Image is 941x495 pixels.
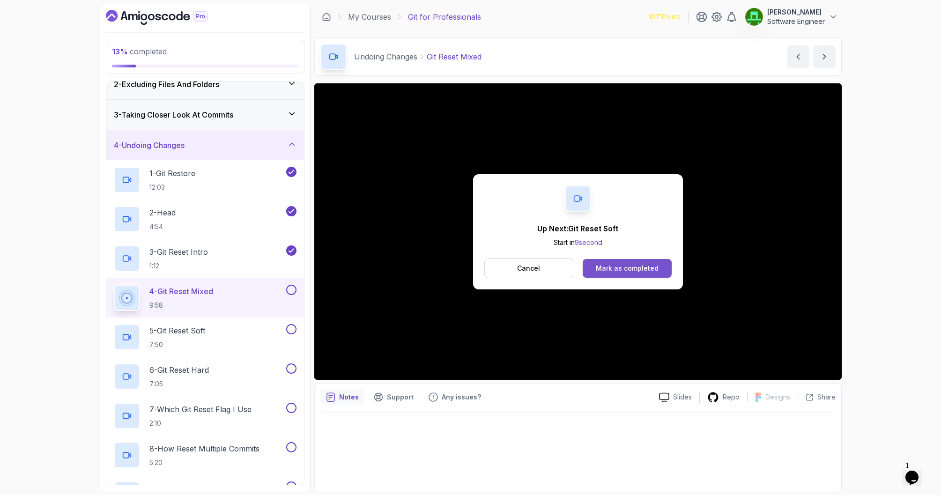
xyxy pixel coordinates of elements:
p: Share [817,392,836,402]
button: 4-Git Reset Mixed9:58 [114,285,296,311]
p: 7:50 [149,340,205,349]
button: 1-Git Restore12:03 [114,167,296,193]
p: Designs [765,392,790,402]
p: Up Next: Git Reset Soft [537,223,618,234]
p: 1071 Points [649,12,681,22]
h3: 3 - Taking Closer Look At Commits [114,109,233,120]
button: Share [798,392,836,402]
button: Cancel [484,259,574,278]
h3: 4 - Undoing Changes [114,140,185,151]
p: Undoing Changes [354,51,417,62]
div: Mark as completed [596,264,659,273]
h3: 2 - Excluding Files And Folders [114,79,219,90]
button: 7-Which Git Reset Flag I Use2:10 [114,403,296,429]
p: 4:54 [149,222,176,231]
a: My Courses [348,11,391,22]
p: 5:20 [149,458,259,467]
button: Mark as completed [583,259,671,278]
span: 9 second [575,238,602,246]
button: 5-Git Reset Soft7:50 [114,324,296,350]
button: 2-Head4:54 [114,206,296,232]
p: 9:58 [149,301,213,310]
p: 7:05 [149,379,209,389]
a: Dashboard [322,12,331,22]
iframe: 4 - git reset --mixed [314,83,842,380]
p: [PERSON_NAME] [767,7,825,17]
iframe: chat widget [902,458,932,486]
p: 1 - Git Restore [149,168,195,179]
button: 3-Taking Closer Look At Commits [106,100,304,130]
p: Git for Professionals [408,11,481,22]
button: 6-Git Reset Hard7:05 [114,363,296,390]
p: 9 - Git Reset Head~ [149,482,215,494]
button: Support button [368,390,419,405]
span: 13 % [112,47,128,56]
p: 3 - Git Reset Intro [149,246,208,258]
p: 2:10 [149,419,252,428]
a: Slides [652,392,699,402]
img: user profile image [745,8,763,26]
button: previous content [787,45,809,68]
button: notes button [320,390,364,405]
a: Dashboard [106,10,230,25]
p: 6 - Git Reset Hard [149,364,209,376]
p: Notes [339,392,359,402]
p: Repo [723,392,740,402]
p: 5 - Git Reset Soft [149,325,205,336]
p: Support [387,392,414,402]
button: 3-Git Reset Intro1:12 [114,245,296,272]
p: 7 - Which Git Reset Flag I Use [149,404,252,415]
p: 2 - Head [149,207,176,218]
p: 1:12 [149,261,208,271]
button: user profile image[PERSON_NAME]Software Engineer [745,7,838,26]
span: completed [112,47,167,56]
button: 2-Excluding Files And Folders [106,69,304,99]
p: Slides [673,392,692,402]
p: Software Engineer [767,17,825,26]
button: Feedback button [423,390,487,405]
p: 4 - Git Reset Mixed [149,286,213,297]
p: 12:03 [149,183,195,192]
p: 8 - How Reset Multiple Commits [149,443,259,454]
a: Repo [700,392,747,403]
button: 8-How Reset Multiple Commits5:20 [114,442,296,468]
p: Git Reset Mixed [427,51,482,62]
p: Cancel [517,264,540,273]
p: Any issues? [442,392,481,402]
button: 4-Undoing Changes [106,130,304,160]
p: Start in [537,238,618,247]
button: next content [813,45,836,68]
